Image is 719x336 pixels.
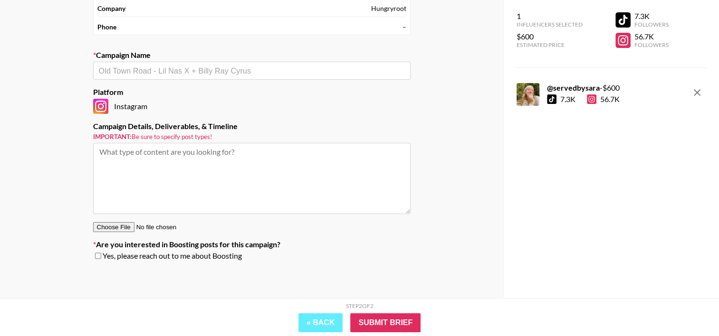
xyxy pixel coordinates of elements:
[560,94,575,104] div: 7.3K
[298,313,343,332] button: « Back
[93,99,108,114] img: Instagram
[634,11,669,21] div: 7.3K
[99,65,405,76] input: Old Town Road - Lil Nas X + Billy Ray Cyrus
[93,133,132,140] strong: Important:
[103,251,242,261] span: Yes, please reach out to me about Boosting
[634,21,669,28] div: Followers
[403,23,406,31] div: –
[634,41,669,48] div: Followers
[97,23,116,31] strong: Phone
[93,99,411,114] div: Instagram
[547,83,620,93] div: - $ 600
[93,133,411,141] small: Be sure to specify post types!
[634,32,669,41] div: 56.7K
[547,83,600,92] strong: @ servedbysara
[350,313,421,332] input: Submit Brief
[93,121,411,131] label: Campaign Details, Deliverables, & Timeline
[93,240,411,249] label: Are you interested in Boosting posts for this campaign?
[93,87,411,97] label: Platform
[517,41,583,48] div: Estimated Price
[93,50,411,60] label: Campaign Name
[517,11,583,21] div: 1
[97,4,125,13] strong: Company
[517,21,583,28] div: Influencers Selected
[517,32,583,41] div: $600
[346,302,374,309] div: Step 2 of 2
[587,94,620,104] div: 56.7K
[688,83,707,102] button: remove
[371,4,406,13] div: Hungryroot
